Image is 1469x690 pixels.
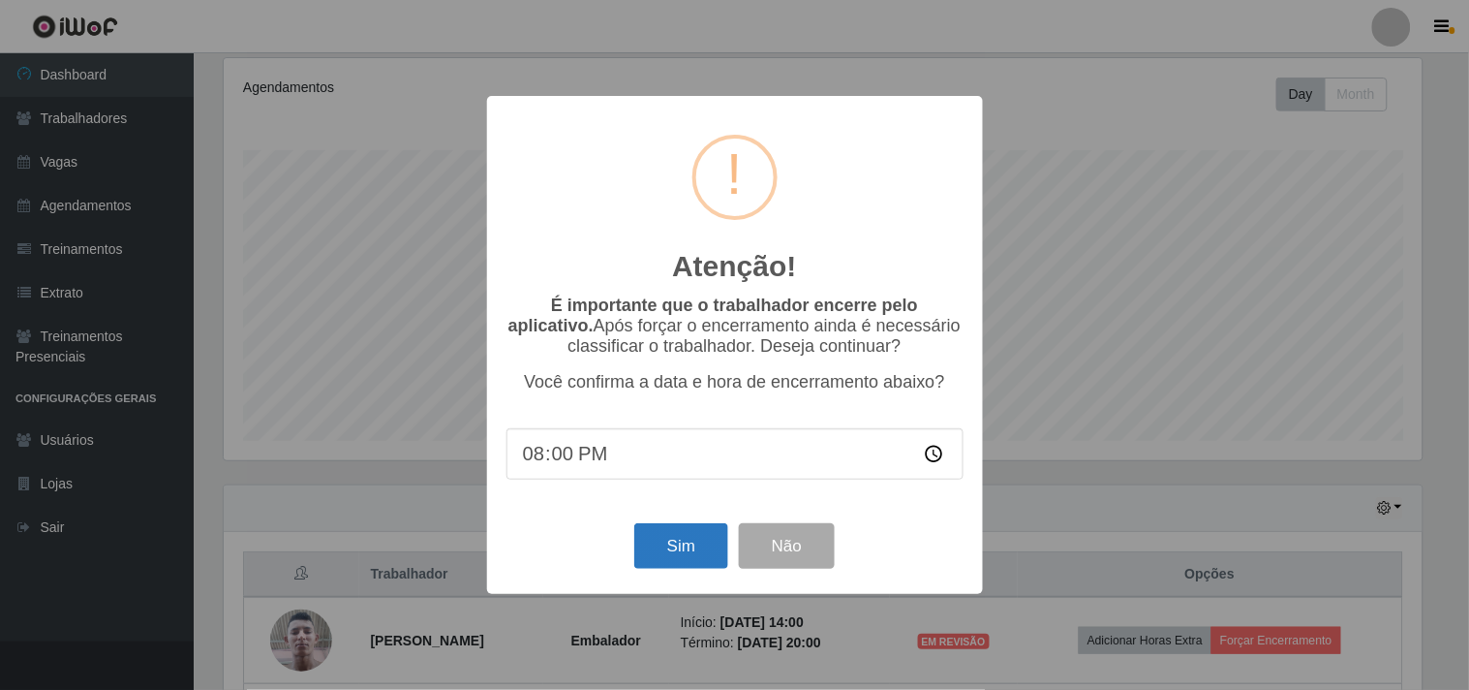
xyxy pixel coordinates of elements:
b: É importante que o trabalhador encerre pelo aplicativo. [508,296,918,335]
h2: Atenção! [672,249,796,284]
button: Não [739,523,835,569]
p: Após forçar o encerramento ainda é necessário classificar o trabalhador. Deseja continuar? [506,296,964,357]
button: Sim [634,523,728,569]
p: Você confirma a data e hora de encerramento abaixo? [506,372,964,392]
